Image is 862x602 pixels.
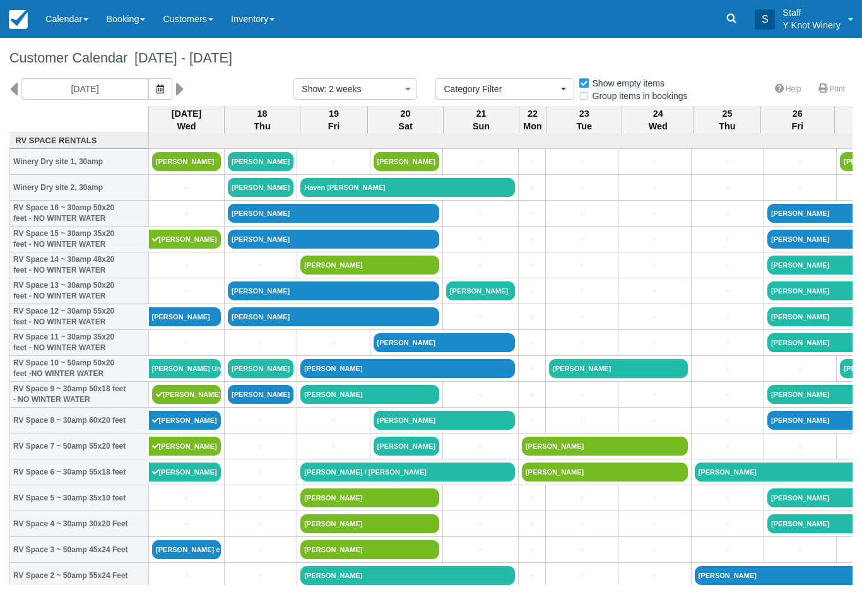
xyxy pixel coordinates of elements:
a: + [446,310,515,324]
a: + [549,414,615,427]
th: RV Space 4 ~ 30amp 30x20 Feet [10,511,149,537]
a: + [300,155,366,168]
a: + [446,388,515,401]
a: [PERSON_NAME] [300,256,439,274]
a: [PERSON_NAME] exract [152,540,221,559]
a: [PERSON_NAME] [149,411,221,430]
a: + [446,259,515,272]
a: + [622,285,687,298]
a: [PERSON_NAME] [228,152,293,171]
a: [PERSON_NAME] [152,152,221,171]
a: + [522,155,542,168]
a: + [695,285,760,298]
a: [PERSON_NAME] [228,204,439,223]
a: + [622,207,687,220]
a: + [549,336,615,350]
a: + [622,259,687,272]
a: + [522,181,542,194]
a: + [522,233,542,246]
span: [DATE] - [DATE] [127,50,232,66]
th: 19 Fri [300,107,368,133]
a: [PERSON_NAME] [300,514,439,533]
a: + [152,569,221,582]
th: 20 Sat [368,107,444,133]
a: [PERSON_NAME] [522,437,688,456]
a: + [152,517,221,531]
a: [PERSON_NAME] [228,359,293,378]
a: + [152,336,221,350]
th: Winery Dry site 1, 30amp [10,149,149,175]
a: + [152,207,221,220]
a: + [522,259,542,272]
a: + [767,362,833,375]
a: [PERSON_NAME] [300,359,515,378]
a: + [228,336,293,350]
a: + [695,414,760,427]
a: + [622,155,687,168]
a: + [549,569,615,582]
a: + [695,259,760,272]
a: [PERSON_NAME] [374,152,439,171]
a: + [228,414,293,427]
button: Show: 2 weeks [293,78,416,100]
th: Winery Dry site 2, 30amp [10,175,149,201]
a: + [622,569,687,582]
a: + [695,233,760,246]
a: + [767,543,833,557]
a: [PERSON_NAME] [149,437,221,456]
a: + [446,492,515,505]
a: [PERSON_NAME] [300,540,439,559]
a: + [300,414,366,427]
a: + [549,543,615,557]
th: RV Space 7 ~ 50amp 55x20 feet [10,434,149,459]
a: + [152,181,221,194]
a: + [549,181,615,194]
a: + [549,207,615,220]
a: [PERSON_NAME] [149,463,221,481]
th: 22 Mon [519,107,546,133]
a: + [228,569,293,582]
a: RV Space Rentals [13,135,146,147]
a: + [446,233,515,246]
a: + [522,207,542,220]
a: + [695,543,760,557]
th: RV Space 5 ~ 30amp 35x10 feet [10,485,149,511]
a: [PERSON_NAME] [228,230,439,249]
a: + [522,517,542,531]
a: [PERSON_NAME] [228,307,439,326]
a: + [695,310,760,324]
th: RV Space 13 ~ 30amp 50x20 feet - NO WINTER WATER [10,278,149,304]
a: + [152,285,221,298]
a: + [622,492,687,505]
a: [PERSON_NAME] [300,385,439,404]
a: + [228,466,293,479]
th: 26 Fri [760,107,834,133]
a: + [549,259,615,272]
div: S [755,9,775,30]
a: + [549,492,615,505]
a: + [622,388,687,401]
th: RV Space 10 ~ 50amp 50x20 feet -NO WINTER WATER [10,356,149,382]
a: + [549,310,615,324]
th: RV Space 9 ~ 30amp 50x18 feet - NO WINTER WATER [10,382,149,408]
a: + [767,181,833,194]
a: + [549,233,615,246]
img: checkfront-main-nav-mini-logo.png [9,10,28,29]
a: [PERSON_NAME] [374,333,515,352]
a: + [228,440,293,453]
a: + [522,388,542,401]
span: Show empty items [578,78,675,87]
p: Staff [782,6,841,19]
a: + [446,517,515,531]
a: + [695,181,760,194]
a: + [767,440,833,453]
th: RV Space 3 ~ 50amp 45x24 Feet [10,537,149,563]
a: [PERSON_NAME] [522,463,688,481]
span: Category Filter [444,83,558,95]
a: + [695,362,760,375]
a: [PERSON_NAME] [374,437,439,456]
a: + [446,440,515,453]
th: RV Space 15 ~ 30amp 35x20 feet - NO WINTER WATER [10,227,149,252]
a: Print [811,80,853,98]
a: [PERSON_NAME] [300,566,515,585]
